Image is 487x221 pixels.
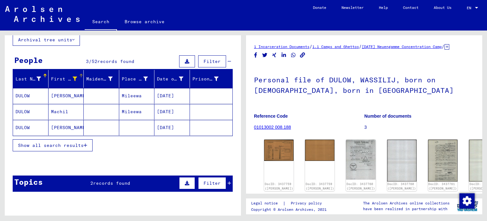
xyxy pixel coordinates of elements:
[290,51,297,59] button: Share on WhatsApp
[90,180,93,186] span: 2
[363,206,450,212] p: have been realized in partnership with
[254,125,291,130] a: 01013002 008.188
[387,182,416,190] a: DocID: 3437760 ([PERSON_NAME])
[346,140,375,180] img: 001.jpg
[86,74,120,84] div: Maiden Name
[299,51,306,59] button: Copy link
[49,70,84,88] mat-header-cell: First Name
[305,140,334,161] img: 002.jpg
[13,70,49,88] mat-header-cell: Last Name
[154,70,190,88] mat-header-cell: Date of Birth
[252,51,259,59] button: Share on Facebook
[264,140,294,161] img: 001.jpg
[122,74,156,84] div: Place of Birth
[86,59,89,64] span: 3
[154,120,190,135] mat-cell: [DATE]
[89,59,92,64] span: /
[364,124,474,131] p: 3
[254,44,309,49] a: 1 Incarceration Documents
[18,142,84,148] span: Show all search results
[122,76,148,82] div: Place of Birth
[363,200,450,206] p: The Arolsen Archives online collections
[13,120,49,135] mat-cell: DULOW
[93,180,130,186] span: records found
[271,51,278,59] button: Share on Xing
[51,74,85,84] div: First Name
[204,59,221,64] span: Filter
[309,44,312,49] span: /
[154,104,190,120] mat-cell: [DATE]
[84,70,119,88] mat-header-cell: Maiden Name
[85,14,117,31] a: Search
[281,51,287,59] button: Share on LinkedIn
[5,6,80,22] img: Arolsen_neg.svg
[13,34,80,46] button: Archival tree units
[190,70,233,88] mat-header-cell: Prisoner #
[13,104,49,120] mat-cell: DULOW
[251,200,329,207] div: |
[428,140,458,182] img: 001.jpg
[119,88,155,104] mat-cell: Mileewa
[14,176,43,188] div: Topics
[198,55,226,67] button: Filter
[467,6,474,10] span: EN
[86,76,113,82] div: Maiden Name
[251,207,329,212] p: Copyright © Arolsen Archives, 2021
[254,114,288,119] b: Reference Code
[456,198,479,214] img: yv_logo.png
[428,182,457,190] a: DocID: 3437761 ([PERSON_NAME])
[49,104,84,120] mat-cell: Machil
[13,139,93,151] button: Show all search results
[92,59,97,64] span: 52
[204,180,221,186] span: Filter
[459,193,475,209] img: Change consent
[13,88,49,104] mat-cell: DULOW
[117,14,172,29] a: Browse archive
[14,54,43,66] div: People
[119,104,155,120] mat-cell: Mileewa
[157,74,191,84] div: Date of Birth
[157,76,183,82] div: Date of Birth
[364,114,412,119] b: Number of documents
[306,182,334,190] a: DocID: 3437759 ([PERSON_NAME])
[198,177,226,189] button: Filter
[347,182,375,190] a: DocID: 3437760 ([PERSON_NAME])
[265,182,293,190] a: DocID: 3437759 ([PERSON_NAME])
[49,120,84,135] mat-cell: [PERSON_NAME]
[254,65,474,104] h1: Personal file of DULOW, WASSILIJ, born on [DEMOGRAPHIC_DATA], born in [GEOGRAPHIC_DATA]
[51,76,77,82] div: First Name
[192,76,219,82] div: Prisoner #
[312,44,359,49] a: 1.1 Camps and Ghettos
[262,51,268,59] button: Share on Twitter
[154,88,190,104] mat-cell: [DATE]
[286,200,329,207] a: Privacy policy
[359,44,362,49] span: /
[442,44,445,49] span: /
[16,76,41,82] div: Last Name
[362,44,442,49] a: [DATE] Neuengamme Concentration Camp
[387,140,417,181] img: 002.jpg
[119,70,155,88] mat-header-cell: Place of Birth
[97,59,134,64] span: records found
[16,74,49,84] div: Last Name
[49,88,84,104] mat-cell: [PERSON_NAME]
[251,200,283,207] a: Legal notice
[192,74,227,84] div: Prisoner #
